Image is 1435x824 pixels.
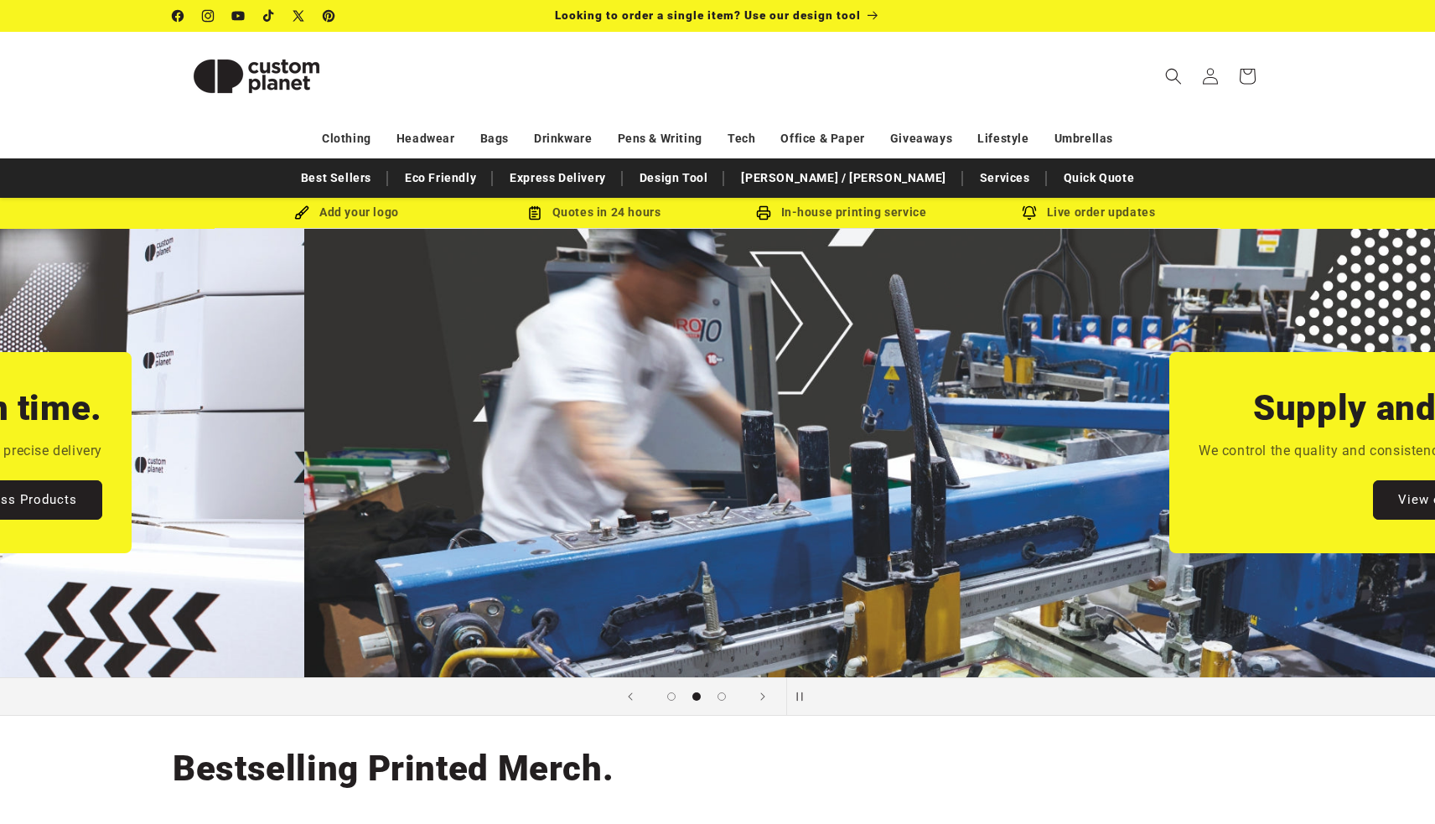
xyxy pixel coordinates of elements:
a: Express Delivery [501,163,614,193]
a: Umbrellas [1054,124,1113,153]
a: [PERSON_NAME] / [PERSON_NAME] [733,163,954,193]
button: Pause slideshow [786,678,823,715]
a: Tech [728,124,755,153]
div: Add your logo [223,202,470,223]
button: Load slide 3 of 3 [709,684,734,709]
a: Best Sellers [293,163,380,193]
a: Custom Planet [167,32,347,120]
a: Quick Quote [1055,163,1143,193]
img: Order Updates Icon [527,205,542,220]
a: Pens & Writing [618,124,702,153]
a: Design Tool [631,163,717,193]
button: Next slide [744,678,781,715]
div: Live order updates [965,202,1212,223]
img: Brush Icon [294,205,309,220]
button: Load slide 1 of 3 [659,684,684,709]
a: Giveaways [890,124,952,153]
iframe: Chat Widget [1351,744,1435,824]
a: Eco Friendly [396,163,484,193]
div: Quotes in 24 hours [470,202,717,223]
span: Looking to order a single item? Use our design tool [555,8,861,22]
a: Services [971,163,1039,193]
button: Load slide 2 of 3 [684,684,709,709]
a: Lifestyle [977,124,1028,153]
summary: Search [1155,58,1192,95]
a: Drinkware [534,124,592,153]
img: Order updates [1022,205,1037,220]
a: Clothing [322,124,371,153]
h2: Bestselling Printed Merch. [173,746,614,791]
a: Bags [480,124,509,153]
a: Headwear [396,124,455,153]
img: In-house printing [756,205,771,220]
img: Custom Planet [173,39,340,114]
div: In-house printing service [717,202,965,223]
a: Office & Paper [780,124,864,153]
button: Previous slide [612,678,649,715]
